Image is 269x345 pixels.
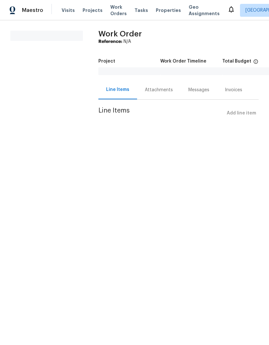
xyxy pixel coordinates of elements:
[160,59,206,64] h5: Work Order Timeline
[156,7,181,14] span: Properties
[98,107,224,119] span: Line Items
[98,39,122,44] b: Reference:
[188,87,209,93] div: Messages
[253,59,258,67] span: The total cost of line items that have been proposed by Opendoor. This sum includes line items th...
[222,59,251,64] h5: Total Budget
[106,86,129,93] div: Line Items
[22,7,43,14] span: Maestro
[225,87,242,93] div: Invoices
[145,87,173,93] div: Attachments
[110,4,127,17] span: Work Orders
[134,8,148,13] span: Tasks
[83,7,103,14] span: Projects
[98,59,115,64] h5: Project
[98,38,259,45] div: N/A
[62,7,75,14] span: Visits
[189,4,220,17] span: Geo Assignments
[98,30,142,38] span: Work Order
